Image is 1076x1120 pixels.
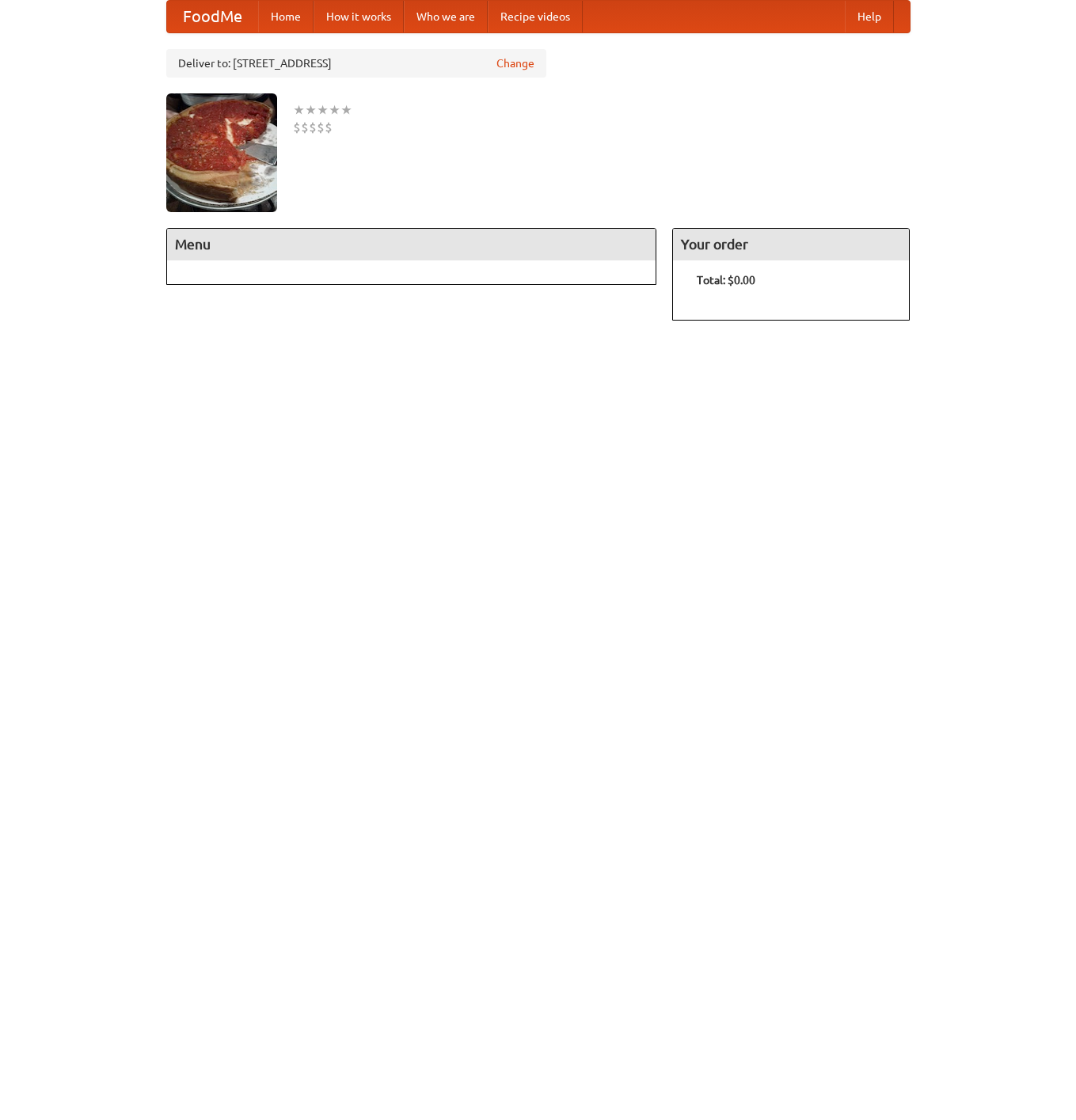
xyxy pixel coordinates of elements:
li: ★ [293,101,305,119]
a: Who we are [404,1,488,32]
b: Total: $0.00 [697,274,755,287]
li: ★ [329,101,340,119]
h4: Menu [167,229,656,260]
li: $ [309,119,317,136]
a: Help [845,1,894,32]
li: $ [317,119,325,136]
h4: Your order [673,229,909,260]
div: Deliver to: [STREET_ADDRESS] [166,49,546,78]
li: ★ [317,101,329,119]
li: ★ [305,101,317,119]
a: Change [496,55,534,71]
a: FoodMe [167,1,258,32]
li: ★ [340,101,352,119]
img: angular.jpg [166,93,277,212]
li: $ [293,119,301,136]
a: Home [258,1,314,32]
a: How it works [314,1,404,32]
li: $ [325,119,333,136]
li: $ [301,119,309,136]
a: Recipe videos [488,1,583,32]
